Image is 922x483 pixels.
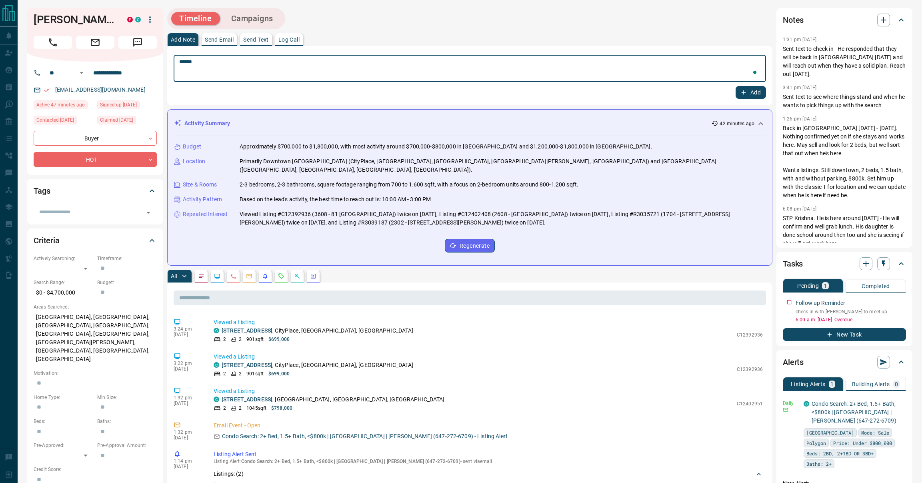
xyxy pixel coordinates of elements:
[783,85,817,90] p: 3:41 pm [DATE]
[34,231,157,250] div: Criteria
[214,421,763,430] p: Email Event - Open
[174,326,202,332] p: 3:24 pm
[796,316,906,323] p: 6:00 a.m. [DATE] - Overdue
[736,86,766,99] button: Add
[179,58,760,79] textarea: To enrich screen reader interactions, please activate Accessibility in Grammarly extension settings
[445,239,495,253] button: Regenerate
[183,142,201,151] p: Budget
[34,394,93,401] p: Home Type:
[184,119,230,128] p: Activity Summary
[862,283,890,289] p: Completed
[783,400,799,407] p: Daily
[223,336,226,343] p: 2
[97,116,157,127] div: Fri Sep 20 2024
[97,442,157,449] p: Pre-Approval Amount:
[34,442,93,449] p: Pre-Approved:
[737,400,763,407] p: C12402951
[34,116,93,127] div: Thu May 02 2024
[246,273,252,279] svg: Emails
[278,273,284,279] svg: Requests
[171,37,195,42] p: Add Note
[720,120,754,127] p: 42 minutes ago
[222,432,508,441] p: Condo Search: 2+ Bed, 1.5+ Bath, <$800k | [GEOGRAPHIC_DATA] | [PERSON_NAME] (647-272-6709) - List...
[127,17,133,22] div: property.ca
[76,36,114,49] span: Email
[214,362,219,368] div: condos.ca
[34,152,157,167] div: HOT
[174,366,202,372] p: [DATE]
[214,387,763,395] p: Viewed a Listing
[783,257,803,270] h2: Tasks
[783,37,817,42] p: 1:31 pm [DATE]
[824,283,827,289] p: 1
[135,17,141,22] div: condos.ca
[214,318,763,327] p: Viewed a Listing
[97,418,157,425] p: Baths:
[783,353,906,372] div: Alerts
[278,37,300,42] p: Log Call
[183,157,205,166] p: Location
[783,206,817,212] p: 6:08 pm [DATE]
[806,460,832,468] span: Baths: 2+
[97,255,157,262] p: Timeframe:
[241,459,460,464] span: Condo Search: 2+ Bed, 1.5+ Bath, <$800k | [GEOGRAPHIC_DATA] | [PERSON_NAME] (647-272-6709)
[34,370,157,377] p: Motivation:
[34,100,93,112] div: Mon Sep 15 2025
[783,45,906,78] p: Sent text to check in - He responded that they will be back in [GEOGRAPHIC_DATA] [DATE] and will ...
[796,308,906,315] p: check in with [PERSON_NAME] to meet up
[174,116,766,131] div: Activity Summary42 minutes ago
[174,429,202,435] p: 1:32 pm
[214,397,219,402] div: condos.ca
[34,184,50,197] h2: Tags
[34,286,93,299] p: $0 - $4,700,000
[143,207,154,218] button: Open
[214,353,763,361] p: Viewed a Listing
[895,381,898,387] p: 0
[246,336,264,343] p: 901 sqft
[246,370,264,377] p: 901 sqft
[783,356,804,369] h2: Alerts
[230,273,236,279] svg: Calls
[239,336,242,343] p: 2
[806,449,874,457] span: Beds: 2BD, 2+1BD OR 3BD+
[34,36,72,49] span: Call
[240,157,766,174] p: Primarily Downtown [GEOGRAPHIC_DATA] (CityPlace, [GEOGRAPHIC_DATA], [GEOGRAPHIC_DATA], [GEOGRAPHI...
[240,210,766,227] p: Viewed Listing #C12392936 (3608 - 81 [GEOGRAPHIC_DATA]) twice on [DATE], Listing #C12402408 (2608...
[783,116,817,122] p: 1:26 pm [DATE]
[174,435,202,441] p: [DATE]
[240,142,652,151] p: Approximately $700,000 to $1,800,000, with most activity around $700,000-$800,000 in [GEOGRAPHIC_...
[783,254,906,273] div: Tasks
[222,327,272,334] a: [STREET_ADDRESS]
[34,418,93,425] p: Beds:
[34,181,157,200] div: Tags
[174,395,202,401] p: 1:32 pm
[174,401,202,406] p: [DATE]
[214,470,244,478] p: Listings: ( 2 )
[310,273,316,279] svg: Agent Actions
[77,68,86,78] button: Open
[34,255,93,262] p: Actively Searching:
[223,405,226,412] p: 2
[852,381,890,387] p: Building Alerts
[737,331,763,339] p: C12392936
[198,273,204,279] svg: Notes
[205,37,234,42] p: Send Email
[34,466,157,473] p: Credit Score:
[34,13,115,26] h1: [PERSON_NAME]
[34,279,93,286] p: Search Range:
[271,405,292,412] p: $798,000
[97,394,157,401] p: Min Size:
[34,234,60,247] h2: Criteria
[796,299,845,307] p: Follow up Reminder
[174,332,202,337] p: [DATE]
[44,87,50,93] svg: Email Verified
[783,93,906,110] p: Sent text to see where things stand and when he wants to pick things up with the search
[34,311,157,366] p: [GEOGRAPHIC_DATA], [GEOGRAPHIC_DATA], [GEOGRAPHIC_DATA], [GEOGRAPHIC_DATA], [GEOGRAPHIC_DATA], [G...
[240,180,578,189] p: 2-3 bedrooms, 2-3 bathrooms, square footage ranging from 700 to 1,600 sqft, with a focus on 2-bed...
[294,273,300,279] svg: Opportunities
[804,401,809,407] div: condos.ca
[268,370,290,377] p: $699,000
[223,12,281,25] button: Campaigns
[183,195,222,204] p: Activity Pattern
[100,116,133,124] span: Claimed [DATE]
